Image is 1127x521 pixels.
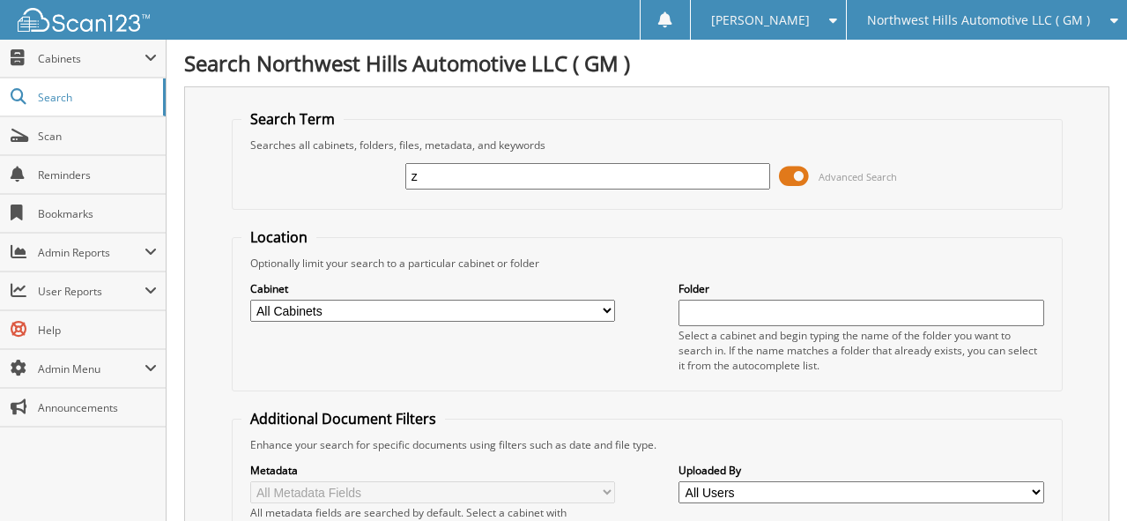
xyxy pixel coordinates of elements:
label: Metadata [250,463,615,478]
div: Select a cabinet and begin typing the name of the folder you want to search in. If the name match... [678,328,1043,373]
span: Advanced Search [819,170,897,183]
h1: Search Northwest Hills Automotive LLC ( GM ) [184,48,1109,78]
span: Announcements [38,400,157,415]
div: Searches all cabinets, folders, files, metadata, and keywords [241,138,1053,153]
legend: Additional Document Filters [241,409,445,428]
span: Reminders [38,167,157,182]
span: Admin Menu [38,361,145,376]
span: User Reports [38,284,145,299]
span: Admin Reports [38,245,145,260]
iframe: Chat Widget [1039,436,1127,521]
span: Scan [38,129,157,144]
div: Optionally limit your search to a particular cabinet or folder [241,256,1053,271]
legend: Location [241,227,316,247]
label: Uploaded By [678,463,1043,478]
span: Bookmarks [38,206,157,221]
img: scan123-logo-white.svg [18,8,150,32]
div: Enhance your search for specific documents using filters such as date and file type. [241,437,1053,452]
span: [PERSON_NAME] [711,15,810,26]
span: Cabinets [38,51,145,66]
legend: Search Term [241,109,344,129]
label: Folder [678,281,1043,296]
label: Cabinet [250,281,615,296]
span: Help [38,323,157,338]
span: Search [38,90,154,105]
span: Northwest Hills Automotive LLC ( GM ) [867,15,1090,26]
